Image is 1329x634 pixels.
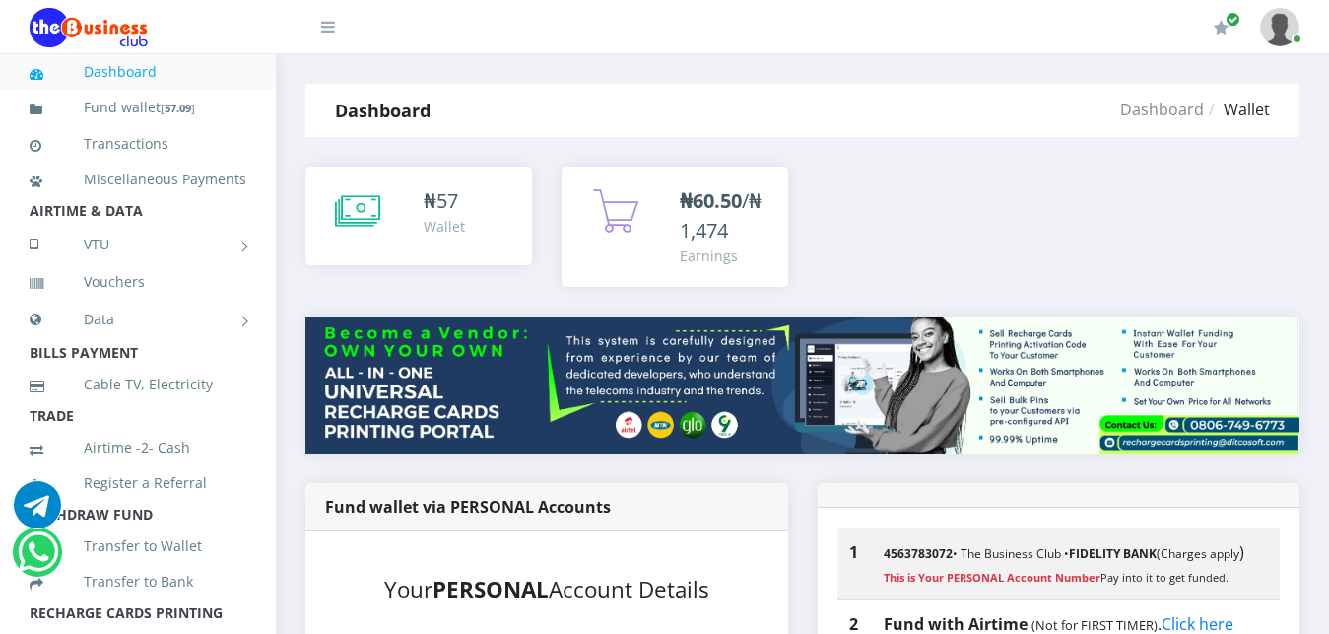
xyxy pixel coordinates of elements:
[424,216,465,237] div: Wallet
[432,574,549,604] b: PERSONAL
[884,545,1239,562] small: • The Business Club • (Charges apply
[1260,8,1299,46] img: User
[884,570,1229,585] small: Pay into it to get funded.
[1069,545,1157,562] b: FIDELITY BANK
[335,99,431,122] strong: Dashboard
[305,167,532,265] a: ₦57 Wallet
[30,8,148,47] img: Logo
[30,295,246,344] a: Data
[1226,12,1240,27] span: Renew/Upgrade Subscription
[1120,99,1204,120] a: Dashboard
[30,49,246,95] a: Dashboard
[680,187,742,214] b: ₦60.50
[384,574,709,604] small: Your Account Details
[30,220,246,269] a: VTU
[30,460,246,506] a: Register a Referral
[30,259,246,305] a: Vouchers
[884,570,1100,585] strong: This is Your PERSONAL Account Number
[30,362,246,407] a: Cable TV, Electricity
[305,317,1299,453] img: multitenant_rcp.png
[562,167,788,287] a: ₦60.50/₦1,474 Earnings
[14,496,61,528] a: Chat for support
[1031,616,1158,634] small: (Not for FIRST TIMER)
[30,425,246,470] a: Airtime -2- Cash
[680,187,762,244] span: /₦1,474
[1214,20,1229,35] i: Renew/Upgrade Subscription
[436,187,458,214] span: 57
[30,121,246,167] a: Transactions
[30,85,246,131] a: Fund wallet[57.09]
[161,101,195,115] small: [ ]
[18,543,58,576] a: Chat for support
[872,528,1280,599] td: )
[837,528,872,599] th: 1
[165,101,191,115] b: 57.09
[30,524,246,569] a: Transfer to Wallet
[325,496,611,518] strong: Fund wallet via PERSONAL Accounts
[424,186,465,216] div: ₦
[680,246,768,266] div: Earnings
[30,559,246,604] a: Transfer to Bank
[1204,98,1270,121] li: Wallet
[884,545,953,562] b: 4563783072
[30,157,246,202] a: Miscellaneous Payments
